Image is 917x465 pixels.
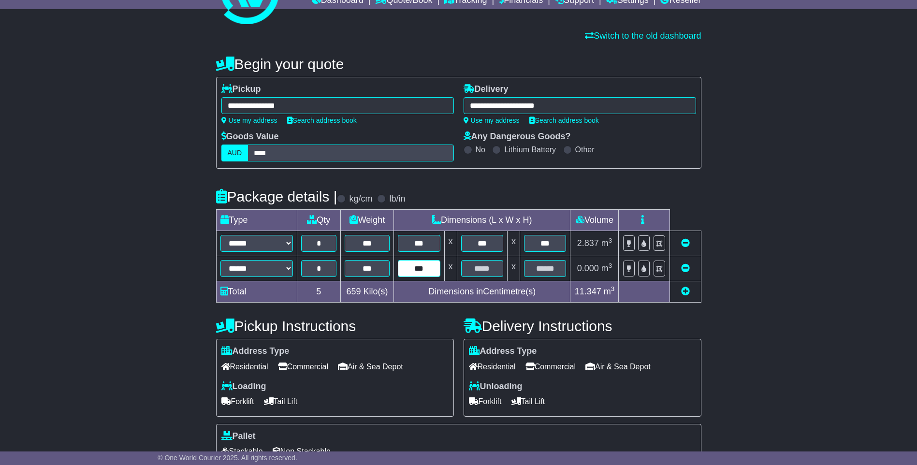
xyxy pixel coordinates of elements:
[221,359,268,374] span: Residential
[216,56,701,72] h4: Begin your quote
[507,231,520,256] td: x
[469,346,537,357] label: Address Type
[221,346,290,357] label: Address Type
[297,210,341,231] td: Qty
[287,116,357,124] a: Search address book
[341,210,394,231] td: Weight
[601,238,612,248] span: m
[221,131,279,142] label: Goods Value
[511,394,545,409] span: Tail Lift
[216,210,297,231] td: Type
[575,287,601,296] span: 11.347
[273,444,331,459] span: Non Stackable
[221,431,256,442] label: Pallet
[341,281,394,303] td: Kilo(s)
[221,381,266,392] label: Loading
[349,194,372,204] label: kg/cm
[394,210,570,231] td: Dimensions (L x W x H)
[278,359,328,374] span: Commercial
[394,281,570,303] td: Dimensions in Centimetre(s)
[338,359,403,374] span: Air & Sea Depot
[601,263,612,273] span: m
[681,287,690,296] a: Add new item
[221,394,254,409] span: Forklift
[611,285,615,292] sup: 3
[216,318,454,334] h4: Pickup Instructions
[221,84,261,95] label: Pickup
[221,145,248,161] label: AUD
[464,84,509,95] label: Delivery
[216,189,337,204] h4: Package details |
[570,210,619,231] td: Volume
[221,116,277,124] a: Use my address
[507,256,520,281] td: x
[469,394,502,409] span: Forklift
[216,281,297,303] td: Total
[464,318,701,334] h4: Delivery Instructions
[577,238,599,248] span: 2.837
[158,454,297,462] span: © One World Courier 2025. All rights reserved.
[529,116,599,124] a: Search address book
[469,359,516,374] span: Residential
[444,256,457,281] td: x
[585,31,701,41] a: Switch to the old dashboard
[469,381,523,392] label: Unloading
[221,444,263,459] span: Stackable
[577,263,599,273] span: 0.000
[609,237,612,244] sup: 3
[681,263,690,273] a: Remove this item
[464,131,571,142] label: Any Dangerous Goods?
[609,262,612,269] sup: 3
[476,145,485,154] label: No
[264,394,298,409] span: Tail Lift
[575,145,595,154] label: Other
[444,231,457,256] td: x
[347,287,361,296] span: 659
[297,281,341,303] td: 5
[464,116,520,124] a: Use my address
[389,194,405,204] label: lb/in
[525,359,576,374] span: Commercial
[585,359,651,374] span: Air & Sea Depot
[604,287,615,296] span: m
[504,145,556,154] label: Lithium Battery
[681,238,690,248] a: Remove this item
